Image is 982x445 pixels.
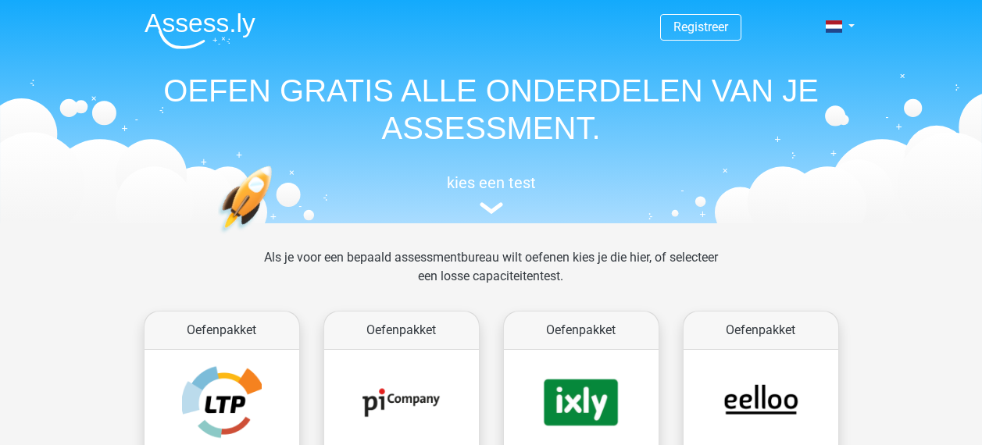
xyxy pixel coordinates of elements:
img: oefenen [218,166,333,307]
div: Als je voor een bepaald assessmentbureau wilt oefenen kies je die hier, of selecteer een losse ca... [252,248,730,304]
img: Assessly [145,12,255,49]
h1: OEFEN GRATIS ALLE ONDERDELEN VAN JE ASSESSMENT. [132,72,851,147]
a: Registreer [673,20,728,34]
img: assessment [480,202,503,214]
a: kies een test [132,173,851,215]
h5: kies een test [132,173,851,192]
